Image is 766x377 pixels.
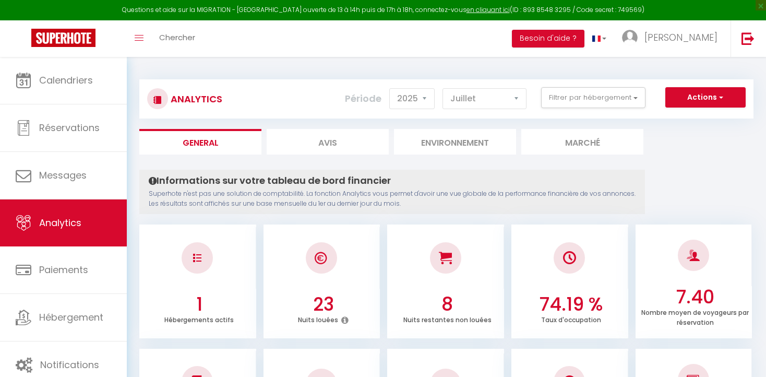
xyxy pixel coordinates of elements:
[393,293,501,315] h3: 8
[145,293,253,315] h3: 1
[521,129,643,155] li: Marché
[193,254,201,262] img: NO IMAGE
[164,313,234,324] p: Hébergements actifs
[149,175,636,186] h4: Informations sur votre tableau de bord financier
[149,189,636,209] p: Superhote n'est pas une solution de comptabilité. La fonction Analytics vous permet d'avoir une v...
[403,313,492,324] p: Nuits restantes non louées
[644,31,717,44] span: [PERSON_NAME]
[39,169,87,182] span: Messages
[466,5,510,14] a: en cliquant ici
[641,306,749,327] p: Nombre moyen de voyageurs par réservation
[641,286,749,308] h3: 7.40
[139,129,261,155] li: General
[168,87,222,111] h3: Analytics
[39,74,93,87] span: Calendriers
[151,20,203,57] a: Chercher
[622,30,638,45] img: ...
[517,293,625,315] h3: 74.19 %
[722,333,766,377] iframe: LiveChat chat widget
[40,358,99,371] span: Notifications
[665,87,746,108] button: Actions
[39,121,100,134] span: Réservations
[39,311,103,324] span: Hébergement
[394,129,516,155] li: Environnement
[159,32,195,43] span: Chercher
[512,30,584,48] button: Besoin d'aide ?
[31,29,95,47] img: Super Booking
[39,263,88,276] span: Paiements
[39,216,81,229] span: Analytics
[541,313,601,324] p: Taux d'occupation
[267,129,389,155] li: Avis
[614,20,731,57] a: ... [PERSON_NAME]
[541,87,645,108] button: Filtrer par hébergement
[269,293,377,315] h3: 23
[345,87,381,110] label: Période
[741,32,755,45] img: logout
[298,313,338,324] p: Nuits louées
